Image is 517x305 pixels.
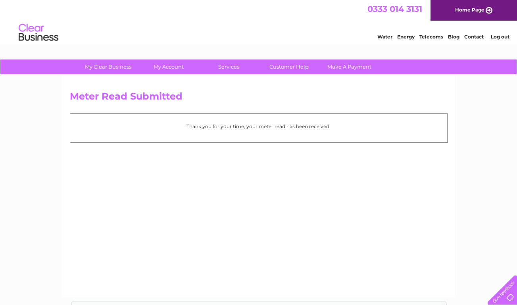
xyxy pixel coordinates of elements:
a: Customer Help [256,59,322,74]
a: Services [196,59,261,74]
h2: Meter Read Submitted [70,91,448,106]
a: Log out [491,34,509,40]
a: Blog [448,34,459,40]
a: Telecoms [419,34,443,40]
a: Water [377,34,392,40]
img: logo.png [18,21,59,45]
p: Thank you for your time, your meter read has been received. [74,123,443,130]
a: My Clear Business [75,59,141,74]
a: My Account [136,59,201,74]
a: Contact [464,34,484,40]
a: Make A Payment [317,59,382,74]
div: Clear Business is a trading name of Verastar Limited (registered in [GEOGRAPHIC_DATA] No. 3667643... [71,4,446,38]
a: 0333 014 3131 [367,4,422,14]
a: Energy [397,34,415,40]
